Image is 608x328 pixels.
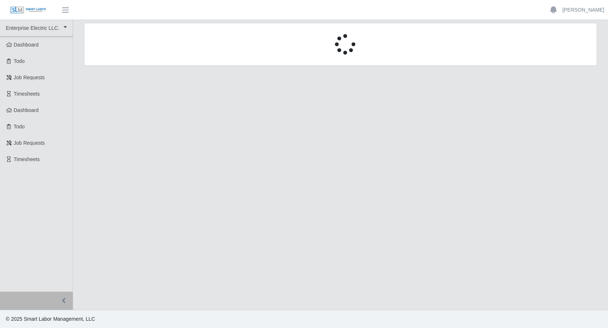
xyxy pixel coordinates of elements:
a: [PERSON_NAME] [563,6,604,14]
span: Job Requests [14,75,45,80]
span: Timesheets [14,91,40,97]
span: Dashboard [14,107,39,113]
span: Todo [14,58,25,64]
span: Timesheets [14,156,40,162]
img: SLM Logo [10,6,47,14]
span: Job Requests [14,140,45,146]
span: © 2025 Smart Labor Management, LLC [6,316,95,322]
span: Dashboard [14,42,39,48]
span: Todo [14,124,25,129]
